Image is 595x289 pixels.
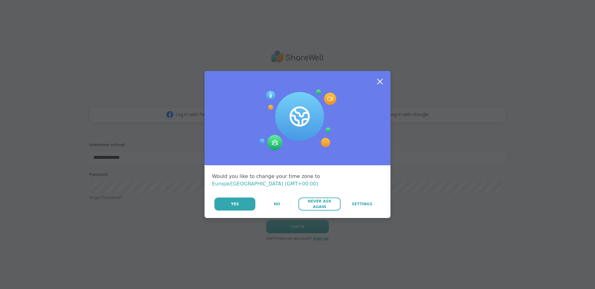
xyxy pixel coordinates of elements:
[212,173,383,188] div: Would you like to change your time zone to
[259,90,336,150] img: Session Experience
[298,198,340,211] button: Never Ask Again
[274,201,280,207] span: No
[302,198,337,210] span: Never Ask Again
[214,198,255,211] button: Yes
[231,201,239,207] span: Yes
[256,198,298,211] button: No
[352,201,372,207] span: Settings
[212,181,318,187] span: Europe/[GEOGRAPHIC_DATA] (GMT+00:00)
[341,198,383,211] a: Settings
